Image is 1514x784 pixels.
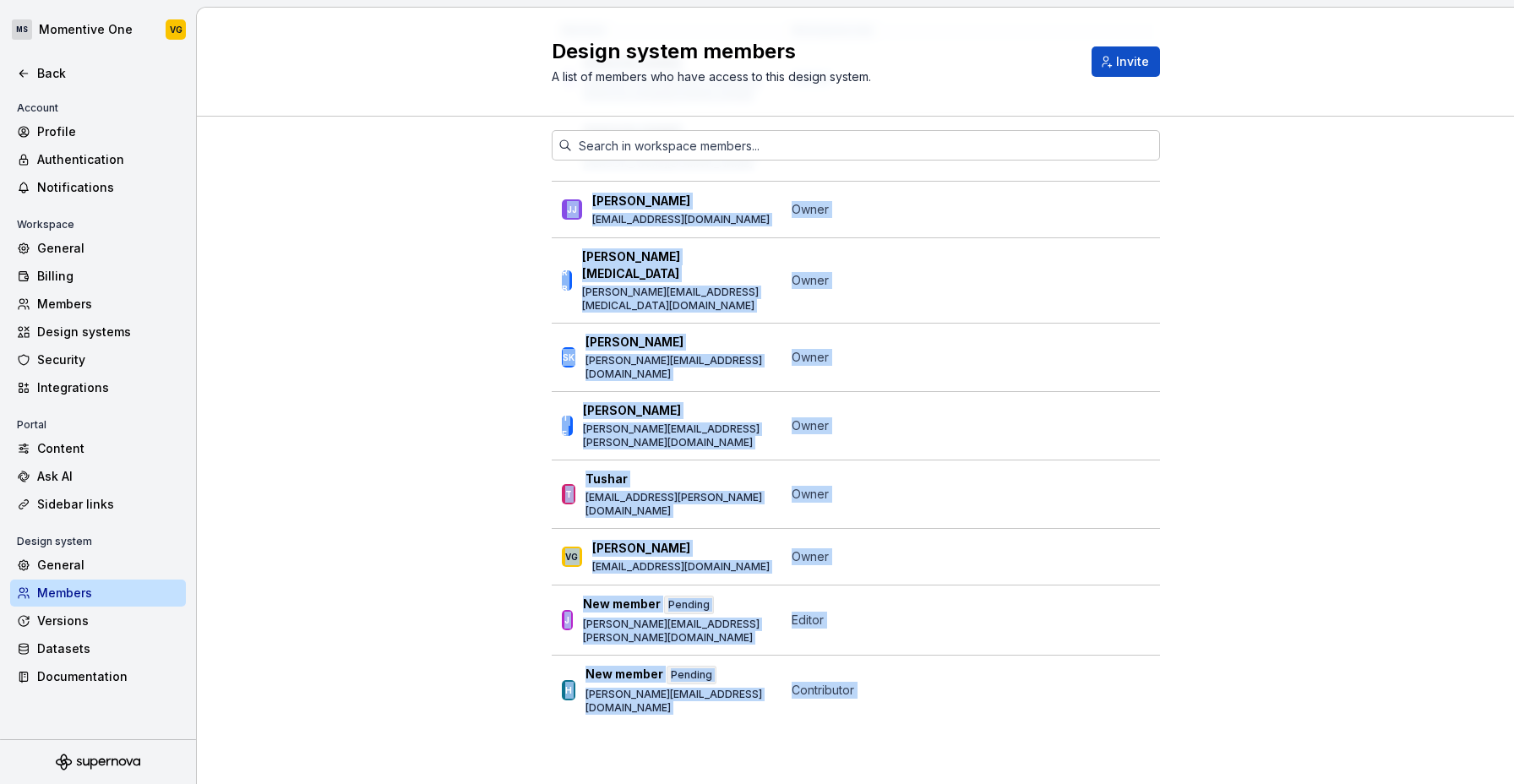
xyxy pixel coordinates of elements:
div: Authentication [37,151,179,168]
div: Design system [10,531,99,552]
p: [EMAIL_ADDRESS][DOMAIN_NAME] [592,213,770,226]
a: Back [10,60,186,87]
div: Content [37,440,179,457]
div: RB [562,264,573,297]
div: VG [565,548,578,565]
div: Datasets [37,640,179,657]
div: Ask AI [37,468,179,485]
p: [EMAIL_ADDRESS][PERSON_NAME][DOMAIN_NAME] [585,491,771,518]
div: Versions [37,612,179,629]
div: TF [562,409,573,443]
div: T [565,486,572,503]
span: Contributor [792,683,854,697]
a: Profile [10,118,186,145]
span: Owner [792,202,829,216]
div: Pending [667,666,716,684]
p: [PERSON_NAME][EMAIL_ADDRESS][DOMAIN_NAME] [585,354,771,381]
p: [PERSON_NAME] [585,334,683,351]
a: Datasets [10,635,186,662]
a: Design systems [10,318,186,346]
p: [PERSON_NAME] [592,193,690,210]
a: Billing [10,263,186,290]
span: Owner [792,273,829,287]
div: Workspace [10,215,81,235]
p: [PERSON_NAME] [592,540,690,557]
span: Owner [792,549,829,563]
a: General [10,235,186,262]
span: A list of members who have access to this design system. [552,69,871,84]
p: [PERSON_NAME][EMAIL_ADDRESS][MEDICAL_DATA][DOMAIN_NAME] [582,286,771,313]
p: [PERSON_NAME][EMAIL_ADDRESS][PERSON_NAME][DOMAIN_NAME] [583,618,771,645]
a: Members [10,291,186,318]
p: New member [583,596,661,614]
button: Invite [1092,46,1160,77]
h2: Design system members [552,38,1071,65]
button: MSMomentive OneVG [3,11,193,48]
a: Notifications [10,174,186,201]
p: [PERSON_NAME][EMAIL_ADDRESS][DOMAIN_NAME] [585,688,771,715]
p: [PERSON_NAME] [583,402,681,419]
div: Billing [37,268,179,285]
div: Members [37,585,179,602]
div: H [565,682,572,699]
p: [PERSON_NAME][MEDICAL_DATA] [582,248,771,282]
div: General [37,240,179,257]
input: Search in workspace members... [572,130,1160,161]
span: Invite [1116,53,1149,70]
div: Members [37,296,179,313]
div: VG [170,23,182,36]
div: J [564,612,569,629]
div: Integrations [37,379,179,396]
div: SK [563,349,575,366]
p: Tushar [585,471,628,487]
a: Sidebar links [10,491,186,518]
a: Security [10,346,186,373]
a: Content [10,435,186,462]
a: Ask AI [10,463,186,490]
div: Momentive One [39,21,133,38]
a: Documentation [10,663,186,690]
div: Sidebar links [37,496,179,513]
div: Portal [10,415,53,435]
a: Members [10,580,186,607]
div: Notifications [37,179,179,196]
a: Integrations [10,374,186,401]
div: General [37,557,179,574]
div: Back [37,65,179,82]
p: [PERSON_NAME][EMAIL_ADDRESS][PERSON_NAME][DOMAIN_NAME] [583,422,771,449]
a: Authentication [10,146,186,173]
p: [EMAIL_ADDRESS][DOMAIN_NAME] [592,560,770,574]
span: Owner [792,350,829,364]
svg: Supernova Logo [56,754,140,770]
p: New member [585,666,663,684]
a: Versions [10,607,186,634]
div: Design systems [37,324,179,340]
div: Profile [37,123,179,140]
div: Account [10,98,65,118]
span: Owner [792,487,829,501]
div: MS [12,19,32,40]
div: Pending [664,596,714,614]
a: General [10,552,186,579]
div: JJ [567,201,577,218]
span: Editor [792,612,824,627]
div: Security [37,351,179,368]
div: Documentation [37,668,179,685]
span: Owner [792,418,829,433]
